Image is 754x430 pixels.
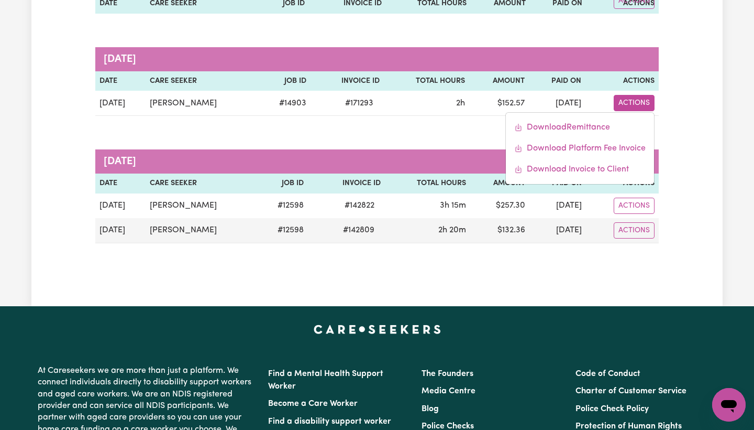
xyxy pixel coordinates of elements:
[422,405,439,413] a: Blog
[146,71,258,91] th: Care Seeker
[614,222,655,239] button: Actions
[338,199,381,212] span: # 142822
[712,388,746,422] iframe: Button to launch messaging window
[268,370,383,391] a: Find a Mental Health Support Worker
[585,71,659,91] th: Actions
[95,91,146,116] td: [DATE]
[257,218,307,243] td: # 12598
[470,174,530,193] th: Amount
[146,91,258,116] td: [PERSON_NAME]
[95,218,146,243] td: [DATE]
[95,174,146,193] th: Date
[614,95,655,111] button: Actions
[438,226,466,234] span: 2 hours 20 minutes
[529,91,585,116] td: [DATE]
[506,117,654,138] a: Download invoice #171293
[95,149,659,174] caption: [DATE]
[311,71,384,91] th: Invoice ID
[268,417,391,426] a: Find a disability support worker
[575,370,640,378] a: Code of Conduct
[384,71,469,91] th: Total Hours
[146,193,257,218] td: [PERSON_NAME]
[258,71,311,91] th: Job ID
[422,370,473,378] a: The Founders
[469,71,529,91] th: Amount
[95,193,146,218] td: [DATE]
[505,112,655,185] div: Actions
[529,71,585,91] th: Paid On
[95,71,146,91] th: Date
[146,218,257,243] td: [PERSON_NAME]
[268,400,358,408] a: Become a Care Worker
[470,218,530,243] td: $ 132.36
[146,174,257,193] th: Care Seeker
[257,174,307,193] th: Job ID
[575,405,649,413] a: Police Check Policy
[469,91,529,116] td: $ 152.57
[506,159,654,180] a: Download invoice to CS #171293
[470,193,530,218] td: $ 257.30
[456,99,465,107] span: 2 hours
[440,201,466,210] span: 3 hours 15 minutes
[385,174,470,193] th: Total Hours
[257,193,307,218] td: # 12598
[422,387,475,395] a: Media Centre
[337,224,381,236] span: # 142809
[258,91,311,116] td: # 14903
[575,387,686,395] a: Charter of Customer Service
[95,47,659,71] caption: [DATE]
[614,198,655,214] button: Actions
[529,218,586,243] td: [DATE]
[339,97,380,110] span: # 171293
[529,193,586,218] td: [DATE]
[506,138,654,159] a: Download platform fee #171293
[308,174,385,193] th: Invoice ID
[314,325,441,334] a: Careseekers home page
